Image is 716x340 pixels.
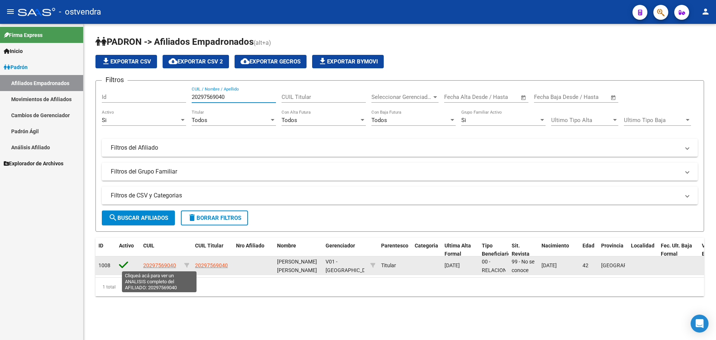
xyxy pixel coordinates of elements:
[412,238,442,262] datatable-header-cell: Categoria
[98,262,110,268] span: 1008
[582,243,594,249] span: Edad
[318,58,378,65] span: Exportar Bymovi
[233,238,274,262] datatable-header-cell: Nro Afiliado
[98,243,103,249] span: ID
[512,243,530,257] span: Sit. Revista
[4,159,63,168] span: Explorador de Archivos
[102,139,698,157] mat-expansion-panel-header: Filtros del Afiliado
[461,117,466,124] span: Si
[95,37,254,47] span: PADRON -> Afiliados Empadronados
[538,238,580,262] datatable-header-cell: Nacimiento
[181,210,248,225] button: Borrar Filtros
[326,243,355,249] span: Gerenciador
[482,243,511,257] span: Tipo Beneficiario
[323,238,367,262] datatable-header-cell: Gerenciador
[541,243,569,249] span: Nacimiento
[551,117,612,124] span: Ultimo Tipo Alta
[701,7,710,16] mat-icon: person
[111,168,680,176] mat-panel-title: Filtros del Grupo Familiar
[534,94,564,100] input: Fecha inicio
[241,58,301,65] span: Exportar GECROS
[143,243,154,249] span: CUIL
[609,93,618,102] button: Open calendar
[571,94,607,100] input: Fecha fin
[195,243,223,249] span: CUIL Titular
[95,238,116,262] datatable-header-cell: ID
[326,259,376,273] span: V01 - [GEOGRAPHIC_DATA]
[102,117,107,124] span: Si
[188,215,241,221] span: Borrar Filtros
[444,94,474,100] input: Fecha inicio
[102,75,128,85] h3: Filtros
[235,55,307,68] button: Exportar GECROS
[188,213,197,222] mat-icon: delete
[582,262,588,268] span: 42
[378,238,412,262] datatable-header-cell: Parentesco
[95,55,157,68] button: Exportar CSV
[169,58,223,65] span: Exportar CSV 2
[481,94,517,100] input: Fecha fin
[509,238,538,262] datatable-header-cell: Sit. Revista
[140,238,181,262] datatable-header-cell: CUIL
[4,63,28,71] span: Padrón
[282,117,297,124] span: Todos
[381,243,408,249] span: Parentesco
[479,238,509,262] datatable-header-cell: Tipo Beneficiario
[163,55,229,68] button: Exportar CSV 2
[101,57,110,66] mat-icon: file_download
[109,213,117,222] mat-icon: search
[601,243,624,249] span: Provincia
[95,278,704,296] div: 1 total
[109,215,168,221] span: Buscar Afiliados
[624,117,684,124] span: Ultimo Tipo Baja
[116,238,140,262] datatable-header-cell: Activo
[111,144,680,152] mat-panel-title: Filtros del Afiliado
[119,243,134,249] span: Activo
[4,31,43,39] span: Firma Express
[631,243,654,249] span: Localidad
[519,93,528,102] button: Open calendar
[195,262,228,268] span: 20297569040
[169,57,178,66] mat-icon: cloud_download
[628,238,658,262] datatable-header-cell: Localidad
[415,243,438,249] span: Categoria
[241,57,249,66] mat-icon: cloud_download
[101,58,151,65] span: Exportar CSV
[442,238,479,262] datatable-header-cell: Ultima Alta Formal
[598,238,628,262] datatable-header-cell: Provincia
[277,243,296,249] span: Nombre
[371,117,387,124] span: Todos
[4,47,23,55] span: Inicio
[192,117,207,124] span: Todos
[371,94,432,100] span: Seleccionar Gerenciador
[318,57,327,66] mat-icon: file_download
[274,238,323,262] datatable-header-cell: Nombre
[445,243,471,257] span: Ultima Alta Formal
[482,259,516,290] span: 00 - RELACION DE DEPENDENCIA
[143,262,176,268] span: 20297569040
[381,262,396,268] span: Titular
[102,187,698,205] mat-expansion-panel-header: Filtros de CSV y Categorias
[445,261,476,270] div: [DATE]
[691,315,709,333] div: Open Intercom Messenger
[111,191,680,200] mat-panel-title: Filtros de CSV y Categorias
[661,243,692,257] span: Fec. Ult. Baja Formal
[312,55,384,68] button: Exportar Bymovi
[236,243,264,249] span: Nro Afiliado
[512,259,534,290] span: 99 - No se conoce situación de revista
[541,262,557,268] span: [DATE]
[658,238,699,262] datatable-header-cell: Fec. Ult. Baja Formal
[102,163,698,181] mat-expansion-panel-header: Filtros del Grupo Familiar
[277,259,317,273] span: [PERSON_NAME] [PERSON_NAME]
[59,4,101,20] span: - ostvendra
[254,39,271,46] span: (alt+a)
[192,238,233,262] datatable-header-cell: CUIL Titular
[601,262,651,268] span: [GEOGRAPHIC_DATA]
[6,7,15,16] mat-icon: menu
[102,210,175,225] button: Buscar Afiliados
[580,238,598,262] datatable-header-cell: Edad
